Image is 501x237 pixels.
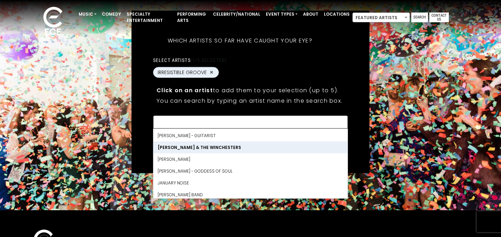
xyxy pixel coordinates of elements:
label: Select artists [153,57,226,63]
span: Featured Artists [353,13,409,23]
a: Specialty Entertainment [124,8,174,26]
a: Celebrity/National [210,8,263,20]
a: Performing Arts [174,8,210,26]
strong: Click on an artist [157,86,213,94]
li: [PERSON_NAME] - Goddess of Soul [153,165,348,177]
span: (1/5 selected) [191,57,227,63]
span: Featured Artists [352,13,410,22]
li: [PERSON_NAME] & The Winchesters [153,141,348,153]
a: Contact Us [429,13,449,22]
span: IRRESISTIBLE GROOVE [158,69,207,76]
p: You can search by typing an artist name in the search box. [157,96,344,105]
a: Music [76,8,99,20]
a: Event Types [263,8,300,20]
textarea: Search [158,120,343,126]
a: Locations [321,8,352,20]
li: [PERSON_NAME] [153,153,348,165]
a: About [300,8,321,20]
a: Search [411,13,428,22]
li: [PERSON_NAME] - Guitarist [153,129,348,141]
img: ece_new_logo_whitev2-1.png [35,5,70,39]
li: January Noise [153,177,348,189]
button: Remove IRRESISTIBLE GROOVE [209,69,214,76]
h5: Which artists so far have caught your eye? [153,28,327,53]
a: Comedy [99,8,124,20]
li: [PERSON_NAME] Band [153,189,348,200]
p: to add them to your selection (up to 5). [157,86,344,94]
